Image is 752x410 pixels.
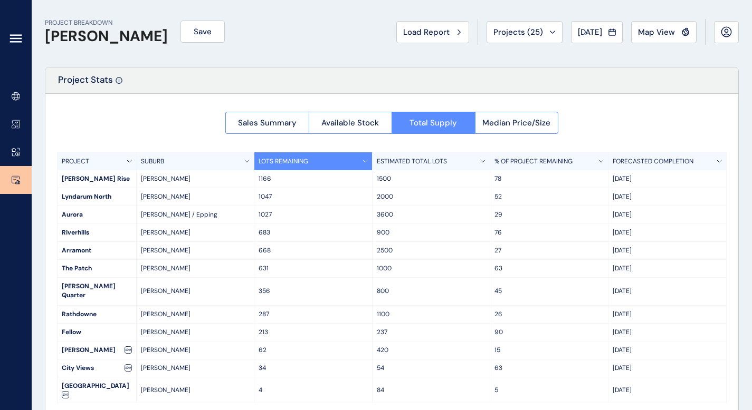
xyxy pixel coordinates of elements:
span: Map View [638,27,675,37]
p: 15 [494,346,603,355]
div: Rathdowne [58,306,136,323]
p: [DATE] [613,174,722,183]
p: LOTS REMAINING [259,157,308,166]
p: 62 [259,346,367,355]
p: [PERSON_NAME] [141,386,250,395]
p: 1047 [259,192,367,201]
p: [PERSON_NAME] [141,364,250,373]
span: Median Price/Size [482,118,550,128]
p: 3600 [377,210,486,219]
span: Projects ( 25 ) [493,27,543,37]
p: 54 [377,364,486,373]
p: 78 [494,174,603,183]
p: [PERSON_NAME] / Epping [141,210,250,219]
div: Lyndarum North [58,188,136,206]
p: 52 [494,192,603,201]
p: [PERSON_NAME] [141,192,250,201]
button: Median Price/Size [475,112,559,134]
p: 2500 [377,246,486,255]
button: Save [180,21,225,43]
p: SUBURB [141,157,164,166]
span: [DATE] [578,27,602,37]
p: [PERSON_NAME] [141,328,250,337]
p: 1100 [377,310,486,319]
p: 63 [494,264,603,273]
p: PROJECT [62,157,89,166]
p: 668 [259,246,367,255]
span: Total Supply [410,118,457,128]
p: 287 [259,310,367,319]
button: Available Stock [309,112,392,134]
div: Aurora [58,206,136,223]
p: FORECASTED COMPLETION [613,157,693,166]
button: Load Report [396,21,469,43]
p: 631 [259,264,367,273]
button: Projects (25) [487,21,563,43]
p: Project Stats [58,74,113,93]
p: 900 [377,228,486,237]
div: The Patch [58,260,136,277]
p: 45 [494,287,603,296]
p: 90 [494,328,603,337]
h1: [PERSON_NAME] [45,27,168,45]
p: 237 [377,328,486,337]
p: [DATE] [613,328,722,337]
button: Sales Summary [225,112,309,134]
p: [DATE] [613,210,722,219]
div: City Views [58,359,136,377]
div: [PERSON_NAME] Rise [58,170,136,188]
p: [DATE] [613,228,722,237]
p: % OF PROJECT REMAINING [494,157,573,166]
span: Sales Summary [238,118,297,128]
p: [PERSON_NAME] [141,264,250,273]
p: [DATE] [613,264,722,273]
p: 420 [377,346,486,355]
p: 76 [494,228,603,237]
button: Total Supply [392,112,475,134]
div: Fellow [58,324,136,341]
p: 63 [494,364,603,373]
p: 5 [494,386,603,395]
p: [PERSON_NAME] [141,346,250,355]
p: 27 [494,246,603,255]
p: [DATE] [613,246,722,255]
p: 34 [259,364,367,373]
p: [PERSON_NAME] [141,174,250,183]
p: PROJECT BREAKDOWN [45,18,168,27]
p: 1000 [377,264,486,273]
p: [DATE] [613,192,722,201]
p: 1027 [259,210,367,219]
p: [DATE] [613,287,722,296]
p: [DATE] [613,346,722,355]
p: 84 [377,386,486,395]
p: 683 [259,228,367,237]
span: Available Stock [321,118,379,128]
div: Riverhills [58,224,136,241]
p: [PERSON_NAME] [141,310,250,319]
div: Arramont [58,242,136,259]
p: 1500 [377,174,486,183]
p: 4 [259,386,367,395]
p: ESTIMATED TOTAL LOTS [377,157,447,166]
p: [PERSON_NAME] [141,228,250,237]
p: 29 [494,210,603,219]
span: Load Report [403,27,450,37]
p: [PERSON_NAME] [141,246,250,255]
span: Save [194,26,212,37]
div: [PERSON_NAME] [58,341,136,359]
p: [DATE] [613,364,722,373]
p: 800 [377,287,486,296]
div: [PERSON_NAME] Quarter [58,278,136,305]
button: [DATE] [571,21,623,43]
button: Map View [631,21,697,43]
div: [GEOGRAPHIC_DATA] [58,377,136,403]
p: 213 [259,328,367,337]
p: [DATE] [613,386,722,395]
p: 26 [494,310,603,319]
p: 2000 [377,192,486,201]
p: 1166 [259,174,367,183]
p: 356 [259,287,367,296]
p: [PERSON_NAME] [141,287,250,296]
p: [DATE] [613,310,722,319]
